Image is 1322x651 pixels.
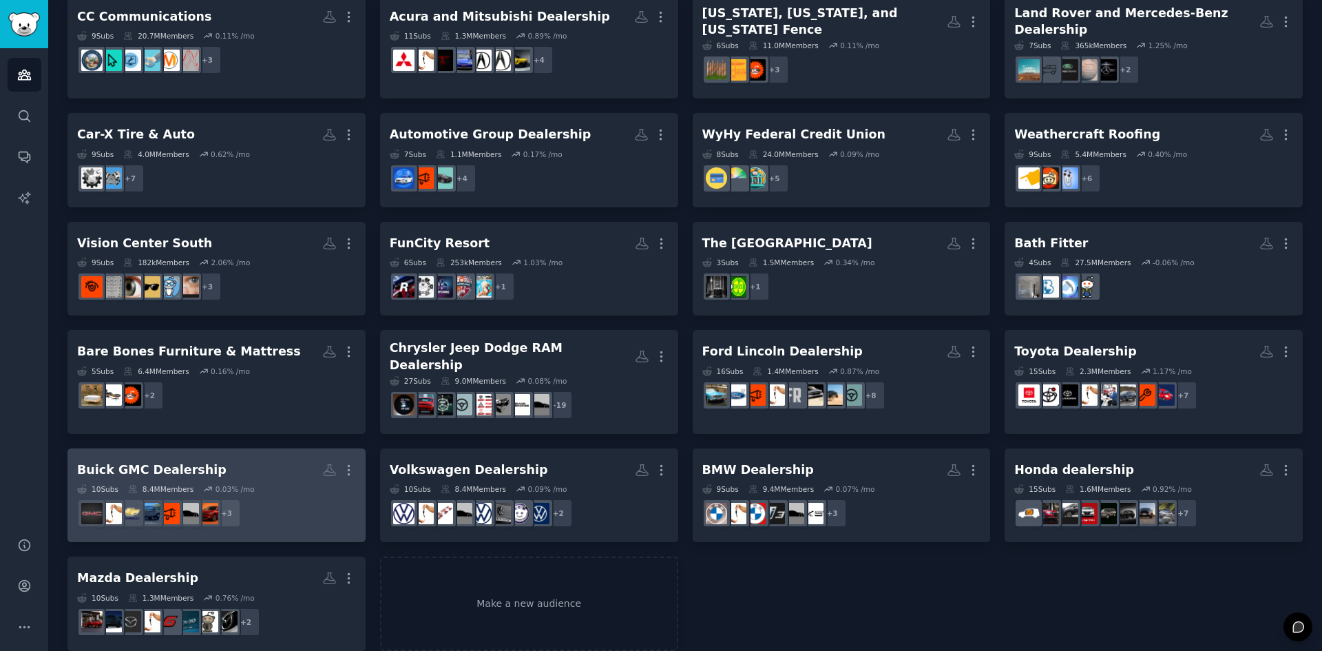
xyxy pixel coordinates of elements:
img: ToyotaTundra [1057,384,1078,406]
div: FunCity Resort [390,235,490,252]
a: Honda dealership15Subs1.6MMembers0.92% /mo+7hondapassportHRVhondapilotHondaOdysseycivicHondaEleva... [1005,448,1303,543]
img: MazdaCX9 [216,611,238,632]
div: 6 Sub s [702,41,739,50]
img: Decks [725,59,746,81]
div: + 2 [231,608,260,637]
a: Bare Bones Furniture & Mattress5Subs6.4MMembers0.16% /mo+2woodworkingfurnitureMattress [67,330,366,434]
div: + 3 [212,499,241,528]
div: 0.03 % /mo [216,484,255,494]
img: optometry [81,276,103,298]
div: Honda dealership [1014,462,1134,479]
div: 0.16 % /mo [211,366,250,376]
div: 6.4M Members [123,366,189,376]
img: BigFord [706,384,727,406]
img: Defender [1076,59,1098,81]
a: FunCity Resort6Subs253kMembers1.03% /mo+1AllInclusiveResortBowlingTopCasinoCasinorollercoasters [380,222,678,316]
a: Ford Lincoln Dealership16Subs1.4MMembers0.87% /mo+8FordExplorerFordRaptorFordMaverickTruckfordran... [693,330,991,434]
div: 10 Sub s [390,484,431,494]
img: autoworld [158,503,180,524]
div: Land Rover and Mercedes-Benz Dealership [1014,5,1259,39]
div: 16 Sub s [702,366,744,376]
img: BoltEV [120,503,141,524]
img: bathrooms [1038,276,1059,298]
img: askcarsales [725,503,746,524]
img: buickenvista [197,503,218,524]
img: askcarsales [1076,384,1098,406]
img: HondaElevate [1057,503,1078,524]
img: hondapilot [1115,503,1136,524]
div: 9.4M Members [748,484,814,494]
img: AllInclusiveResort [470,276,492,298]
img: Tacomaworld [1134,384,1155,406]
div: 0.11 % /mo [216,31,255,41]
img: Acura [470,50,492,71]
img: woodworking [744,59,766,81]
div: 24.0M Members [748,149,819,159]
div: The [GEOGRAPHIC_DATA] [702,235,872,252]
img: HRV [1134,503,1155,524]
div: 0.76 % /mo [216,593,255,603]
img: Bowling [451,276,472,298]
div: 0.09 % /mo [528,484,567,494]
img: BmwTech [706,503,727,524]
img: DodgeGrandCaravan [470,394,492,415]
div: Ford Lincoln Dealership [702,343,863,360]
div: 0.17 % /mo [523,149,563,159]
img: rollercoasters [393,276,415,298]
div: Bath Fitter [1014,235,1088,252]
div: + 2 [135,381,164,410]
div: Acura and Mitsubishi Dealership [390,8,610,25]
img: JeepCompass [432,394,453,415]
img: ToyotaGrandHighlander [1115,384,1136,406]
a: Toyota Dealership15Subs2.3MMembers1.17% /mo+7yarisTacomaworldToyotaGrandHighlanderCarNegotiationa... [1005,330,1303,434]
div: Toyota Dealership [1014,343,1136,360]
img: Challenger [412,394,434,415]
div: 0.08 % /mo [528,376,567,386]
div: 0.92 % /mo [1153,484,1192,494]
img: cars [451,503,472,524]
div: + 7 [116,164,145,193]
img: mazda3 [101,611,122,632]
a: Mazda Dealership10Subs1.3MMembers0.76% /mo+2MazdaCX9CX50MazdaCX30mazda6askcarsalesMazdaCX90mazda3CX5 [67,557,366,651]
div: + 1 [486,272,515,301]
div: 20.7M Members [123,31,193,41]
div: 8.4M Members [441,484,506,494]
img: BMWi3 [764,503,785,524]
a: Chrysler Jeep Dodge RAM Dealership27Subs9.0MMembers0.08% /mo+19carsGrandCherokeeCherokeeXJDodgeGr... [380,330,678,434]
img: accord [1038,503,1059,524]
div: Volkswagen Dealership [390,462,548,479]
img: fordranger [783,384,804,406]
img: Ophthalmology [120,276,141,298]
img: FordRaptor [821,384,843,406]
img: GrandCherokee [509,394,530,415]
img: autoworld [744,384,766,406]
div: 7 Sub s [1014,41,1051,50]
div: Chrysler Jeep Dodge RAM Dealership [390,340,635,373]
a: Bath Fitter4Subs27.5MMembers-0.06% /moDIYBathroomRemodelingbathroomsRemodel [1005,222,1303,316]
div: + 2 [1111,55,1140,84]
img: sunglasses [139,276,160,298]
img: LandRover [1018,59,1040,81]
img: HomeMaintenance [1038,167,1059,189]
img: GummySearch logo [8,12,40,37]
div: 182k Members [123,258,189,267]
div: 1.25 % /mo [1148,41,1188,50]
img: AskMarketing [158,50,180,71]
img: MitsubishiMirage [451,50,472,71]
div: 1.03 % /mo [523,258,563,267]
div: + 7 [1168,499,1197,528]
div: WyHy Federal Credit Union [702,126,885,143]
div: 0.11 % /mo [840,41,879,50]
div: 4.0M Members [123,149,189,159]
img: furniture [101,384,122,406]
img: CRedit [725,167,746,189]
img: LandroverDefender [1038,59,1059,81]
img: TopCasino [432,276,453,298]
div: 27 Sub s [390,376,431,386]
img: newcardeals [393,167,415,189]
img: WindowsHelp [1057,167,1078,189]
div: 8.4M Members [128,484,193,494]
div: + 8 [857,381,885,410]
img: FordExplorer [841,384,862,406]
div: Vision Center South [77,235,212,252]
